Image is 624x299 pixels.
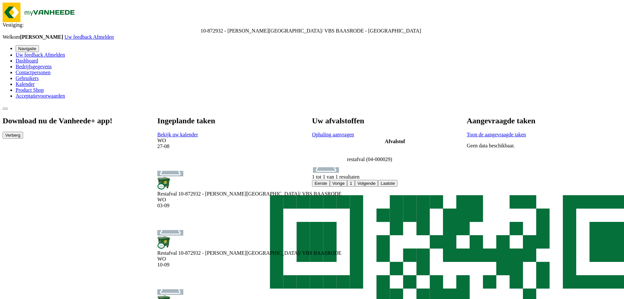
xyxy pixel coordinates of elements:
[312,180,330,187] button: First
[44,52,65,58] a: Afmelden
[93,34,114,40] a: Afmelden
[467,143,535,149] p: Geen data beschikbaar.
[16,70,51,75] a: Contactpersonen
[330,180,347,187] button: Previous
[201,28,421,34] span: 10-872932 - OSCAR ROMERO COLLEGE/ VBS BAASRODE - BAASRODE
[312,132,354,137] a: Ophaling aanvragen
[16,45,39,52] button: Navigatie
[157,138,342,143] div: WO
[157,197,342,203] div: WO
[378,180,397,187] button: Last
[157,250,177,256] span: Restafval
[312,116,444,125] h2: Uw afvalstoffen
[16,81,35,87] a: Kalender
[16,87,44,93] a: Product Shop
[157,143,342,149] div: 27-08
[157,236,170,249] img: WB-1100-CU
[312,180,444,187] nav: pagination
[3,132,23,139] button: Verberg
[157,132,198,137] a: Bekijk uw kalender
[16,64,52,69] a: Bedrijfsgegevens
[64,34,92,40] span: Uw feedback
[157,177,170,190] img: WB-1100-CU
[157,256,342,262] div: WO
[312,174,444,180] div: 1 tot 1 van 1 resultaten
[157,116,342,125] h2: Ingeplande taken
[3,34,64,40] span: Welkom
[347,180,355,187] button: 1
[385,139,405,144] span: Afvalstof
[16,93,65,99] a: Acceptatievoorwaarden
[5,133,20,138] span: Verberg
[3,22,24,28] span: Vestiging:
[467,132,526,137] a: Toon de aangevraagde taken
[157,191,177,197] span: Restafval
[178,250,341,256] span: 10-872932 - [PERSON_NAME][GEOGRAPHIC_DATA]/ VBS BAASRODE
[346,145,443,173] td: restafval (04-000029)
[16,52,44,58] a: Uw feedback
[178,191,341,197] span: 10-872932 - [PERSON_NAME][GEOGRAPHIC_DATA]/ VBS BAASRODE
[18,46,36,51] span: Navigatie
[20,34,63,40] strong: [PERSON_NAME]
[3,3,81,22] img: myVanheede
[157,262,342,268] div: 10-09
[355,180,378,187] button: Next
[64,34,93,40] a: Uw feedback
[16,52,43,58] span: Uw feedback
[16,75,39,81] a: Gebruikers
[467,116,535,125] h2: Aangevraagde taken
[16,58,38,63] a: Dashboard
[157,203,342,209] div: 03-09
